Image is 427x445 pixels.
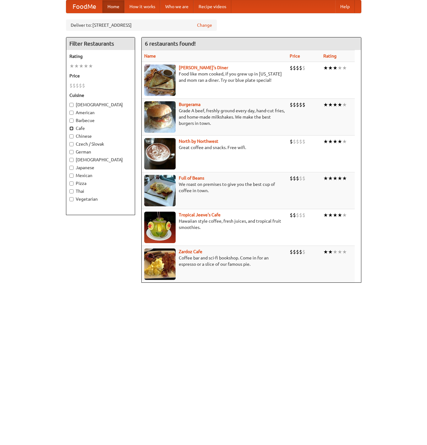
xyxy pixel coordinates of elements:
[144,218,285,231] p: Hawaiian style coffee, fresh juices, and tropical fruit smoothies.
[69,149,132,155] label: German
[290,64,293,71] li: $
[69,158,74,162] input: [DEMOGRAPHIC_DATA]
[299,101,302,108] li: $
[69,172,132,179] label: Mexican
[299,175,302,182] li: $
[299,248,302,255] li: $
[302,248,305,255] li: $
[69,73,132,79] h5: Price
[293,138,296,145] li: $
[296,212,299,219] li: $
[179,175,204,181] a: Full of Beans
[179,102,200,107] a: Burgerama
[299,212,302,219] li: $
[69,196,132,202] label: Vegetarian
[302,175,305,182] li: $
[69,119,74,123] input: Barbecue
[323,138,328,145] li: ★
[144,212,176,243] img: jeeves.jpg
[145,41,196,47] ng-pluralize: 6 restaurants found!
[66,37,135,50] h4: Filter Restaurants
[290,248,293,255] li: $
[328,212,333,219] li: ★
[290,138,293,145] li: $
[69,53,132,59] h5: Rating
[290,175,293,182] li: $
[323,53,337,58] a: Rating
[296,101,299,108] li: $
[337,212,342,219] li: ★
[296,248,299,255] li: $
[69,164,132,171] label: Japanese
[144,181,285,194] p: We roast on premises to give you the best cup of coffee in town.
[69,188,132,194] label: Thai
[323,101,328,108] li: ★
[84,63,88,70] li: ★
[69,174,74,178] input: Mexican
[69,109,132,116] label: American
[179,249,202,254] a: Zardoz Cafe
[293,101,296,108] li: $
[328,101,333,108] li: ★
[69,150,74,154] input: German
[293,175,296,182] li: $
[76,82,79,89] li: $
[69,82,73,89] li: $
[69,180,132,186] label: Pizza
[69,117,132,124] label: Barbecue
[328,64,333,71] li: ★
[323,212,328,219] li: ★
[342,64,347,71] li: ★
[333,248,337,255] li: ★
[144,248,176,280] img: zardoz.jpg
[290,212,293,219] li: $
[69,111,74,115] input: American
[179,65,228,70] a: [PERSON_NAME]'s Diner
[144,255,285,267] p: Coffee bar and sci-fi bookshop. Come in for an espresso or a slice of our famous pie.
[333,101,337,108] li: ★
[144,101,176,133] img: burgerama.jpg
[290,101,293,108] li: $
[333,175,337,182] li: ★
[333,138,337,145] li: ★
[302,138,305,145] li: $
[342,175,347,182] li: ★
[69,63,74,70] li: ★
[69,197,74,201] input: Vegetarian
[79,82,82,89] li: $
[160,0,194,13] a: Who we are
[69,181,74,186] input: Pizza
[144,138,176,170] img: north.jpg
[302,64,305,71] li: $
[342,138,347,145] li: ★
[302,101,305,108] li: $
[299,138,302,145] li: $
[179,139,218,144] a: North by Northwest
[69,133,132,139] label: Chinese
[144,53,156,58] a: Name
[69,141,132,147] label: Czech / Slovak
[337,138,342,145] li: ★
[79,63,84,70] li: ★
[124,0,160,13] a: How it works
[337,175,342,182] li: ★
[337,248,342,255] li: ★
[144,71,285,83] p: Food like mom cooked, if you grew up in [US_STATE] and mom ran a diner. Try our blue plate special!
[69,134,74,138] input: Chinese
[82,82,85,89] li: $
[197,22,212,28] a: Change
[66,0,102,13] a: FoodMe
[69,166,74,170] input: Japanese
[69,92,132,98] h5: Cuisine
[342,212,347,219] li: ★
[293,64,296,71] li: $
[69,125,132,131] label: Cafe
[144,108,285,126] p: Grade A beef, freshly ground every day, hand-cut fries, and home-made milkshakes. We make the bes...
[323,248,328,255] li: ★
[102,0,124,13] a: Home
[144,144,285,151] p: Great coffee and snacks. Free wifi.
[342,101,347,108] li: ★
[73,82,76,89] li: $
[296,138,299,145] li: $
